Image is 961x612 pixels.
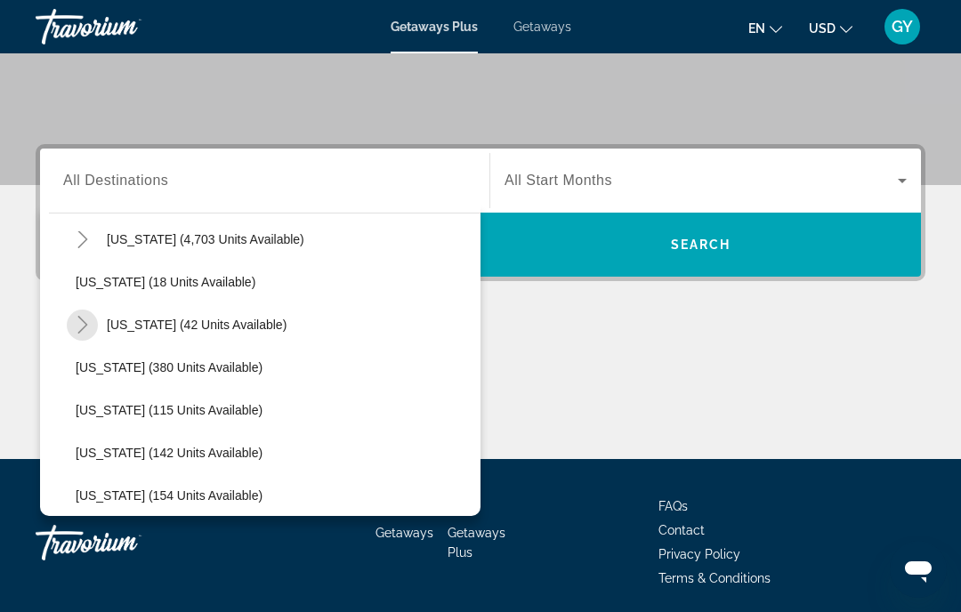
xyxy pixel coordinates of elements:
button: [US_STATE] (154 units available) [67,479,480,511]
span: Search [671,238,731,252]
span: All Start Months [505,173,612,188]
a: Privacy Policy [658,547,740,561]
iframe: Button to launch messaging window [890,541,947,598]
span: [US_STATE] (4,703 units available) [107,232,304,246]
span: [US_STATE] (142 units available) [76,446,262,460]
button: [US_STATE] (4,703 units available) [98,223,313,255]
a: FAQs [658,499,688,513]
button: [US_STATE] (380 units available) [67,351,480,383]
button: [US_STATE] (18 units available) [67,266,480,298]
button: Toggle Hawaii (42 units available) [67,310,98,341]
a: Getaways Plus [391,20,478,34]
button: [US_STATE] (115 units available) [67,394,480,426]
a: Getaways [376,526,433,540]
button: Search [480,213,921,277]
a: Travorium [36,4,214,50]
a: Terms & Conditions [658,571,771,585]
button: Change currency [809,15,852,41]
button: User Menu [879,8,925,45]
button: Toggle Florida (4,703 units available) [67,224,98,255]
a: Getaways [513,20,571,34]
button: Change language [748,15,782,41]
span: All Destinations [63,173,168,188]
a: Getaways Plus [448,526,505,560]
span: [US_STATE] (18 units available) [76,275,255,289]
span: [US_STATE] (154 units available) [76,488,262,503]
span: [US_STATE] (42 units available) [107,318,287,332]
span: [US_STATE] (115 units available) [76,403,262,417]
span: [US_STATE] (380 units available) [76,360,262,374]
a: Contact [658,523,705,537]
span: en [748,21,765,36]
span: USD [809,21,836,36]
div: Search widget [40,149,921,277]
a: Travorium [36,516,214,569]
button: [US_STATE] (142 units available) [67,437,480,469]
button: [US_STATE] (42 units available) [98,309,295,341]
span: GY [892,18,913,36]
